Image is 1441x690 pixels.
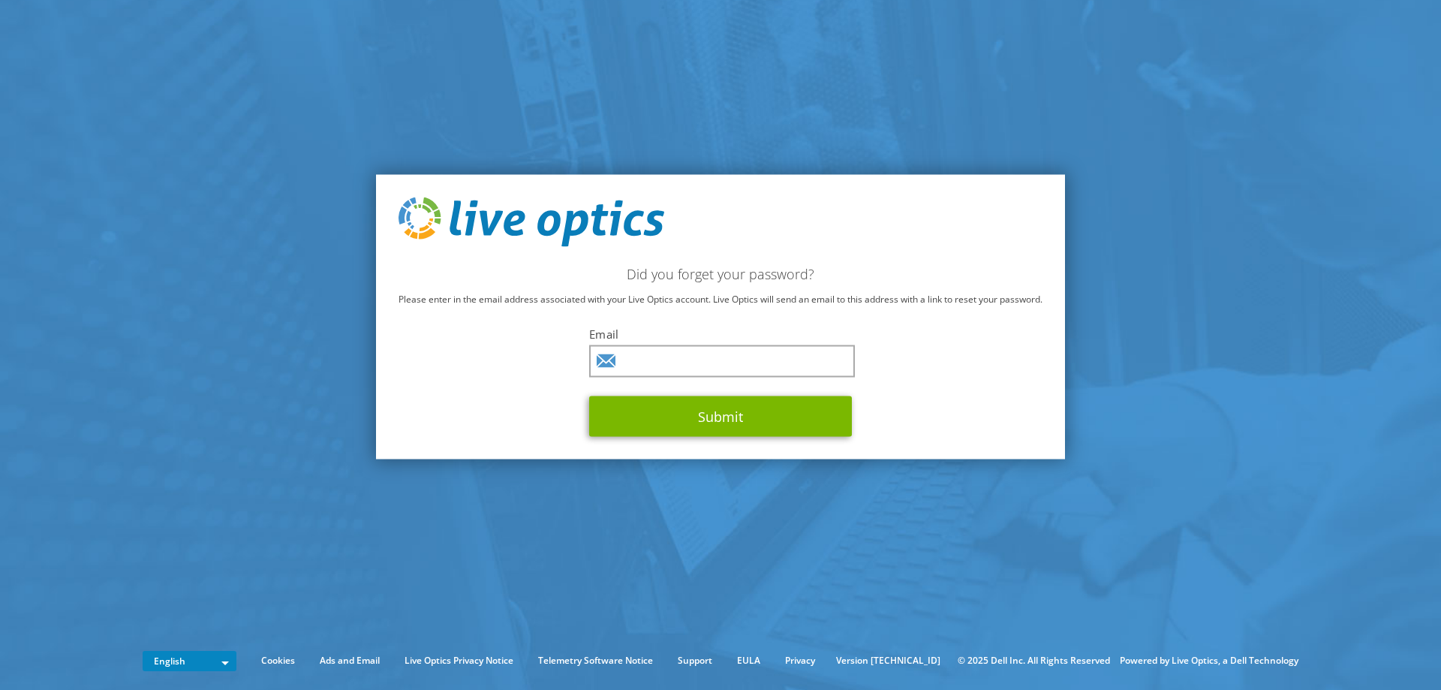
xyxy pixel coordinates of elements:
[399,265,1042,282] h2: Did you forget your password?
[589,396,852,436] button: Submit
[527,652,664,669] a: Telemetry Software Notice
[399,291,1042,307] p: Please enter in the email address associated with your Live Optics account. Live Optics will send...
[829,652,948,669] li: Version [TECHNICAL_ID]
[666,652,724,669] a: Support
[774,652,826,669] a: Privacy
[950,652,1118,669] li: © 2025 Dell Inc. All Rights Reserved
[399,197,664,247] img: live_optics_svg.svg
[589,326,852,341] label: Email
[308,652,391,669] a: Ads and Email
[250,652,306,669] a: Cookies
[393,652,525,669] a: Live Optics Privacy Notice
[1120,652,1298,669] li: Powered by Live Optics, a Dell Technology
[726,652,772,669] a: EULA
